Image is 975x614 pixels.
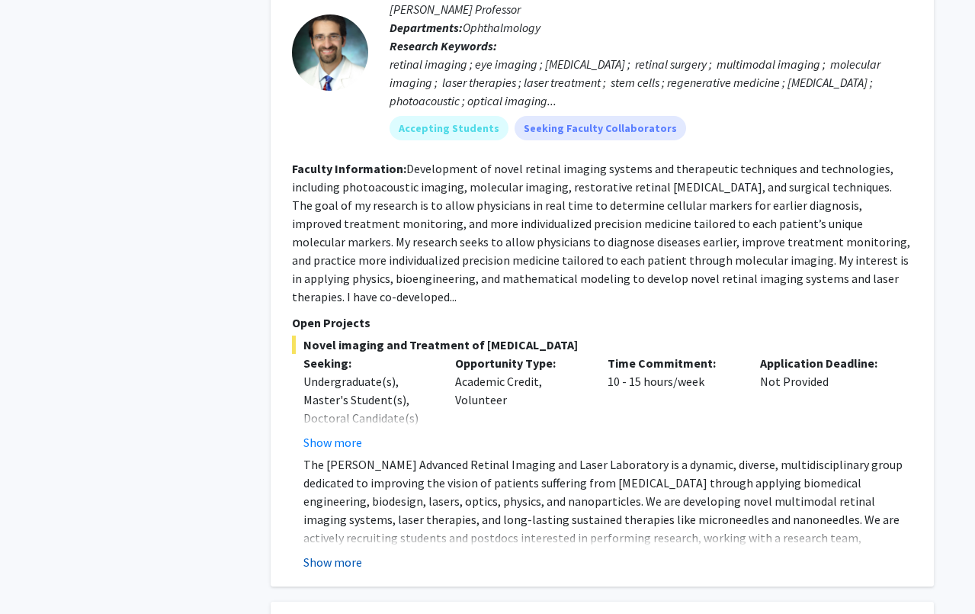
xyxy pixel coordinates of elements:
div: Academic Credit, Volunteer [444,354,596,452]
p: Time Commitment: [608,354,737,372]
span: Ophthalmology [463,20,540,35]
b: Departments: [390,20,463,35]
mat-chip: Seeking Faculty Collaborators [515,116,686,140]
fg-read-more: Development of novel retinal imaging systems and therapeutic techniques and technologies, includi... [292,161,910,304]
div: retinal imaging ; eye imaging ; [MEDICAL_DATA] ; retinal surgery ; multimodal imaging ; molecular... [390,55,912,110]
span: Novel imaging and Treatment of [MEDICAL_DATA] [292,336,912,354]
mat-chip: Accepting Students [390,116,508,140]
div: Undergraduate(s), Master's Student(s), Doctoral Candidate(s) (PhD, MD, DMD, PharmD, etc.), Postdo... [303,372,433,555]
p: The [PERSON_NAME] Advanced Retinal Imaging and Laser Laboratory is a dynamic, diverse, multidisci... [303,455,912,602]
b: Research Keywords: [390,38,497,53]
p: Application Deadline: [760,354,890,372]
b: Faculty Information: [292,161,406,176]
p: Seeking: [303,354,433,372]
button: Show more [303,433,362,452]
p: Opportunity Type: [455,354,585,372]
button: Show more [303,553,362,571]
iframe: Chat [11,545,65,603]
div: Not Provided [749,354,901,452]
div: 10 - 15 hours/week [596,354,749,452]
p: Open Projects [292,313,912,332]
